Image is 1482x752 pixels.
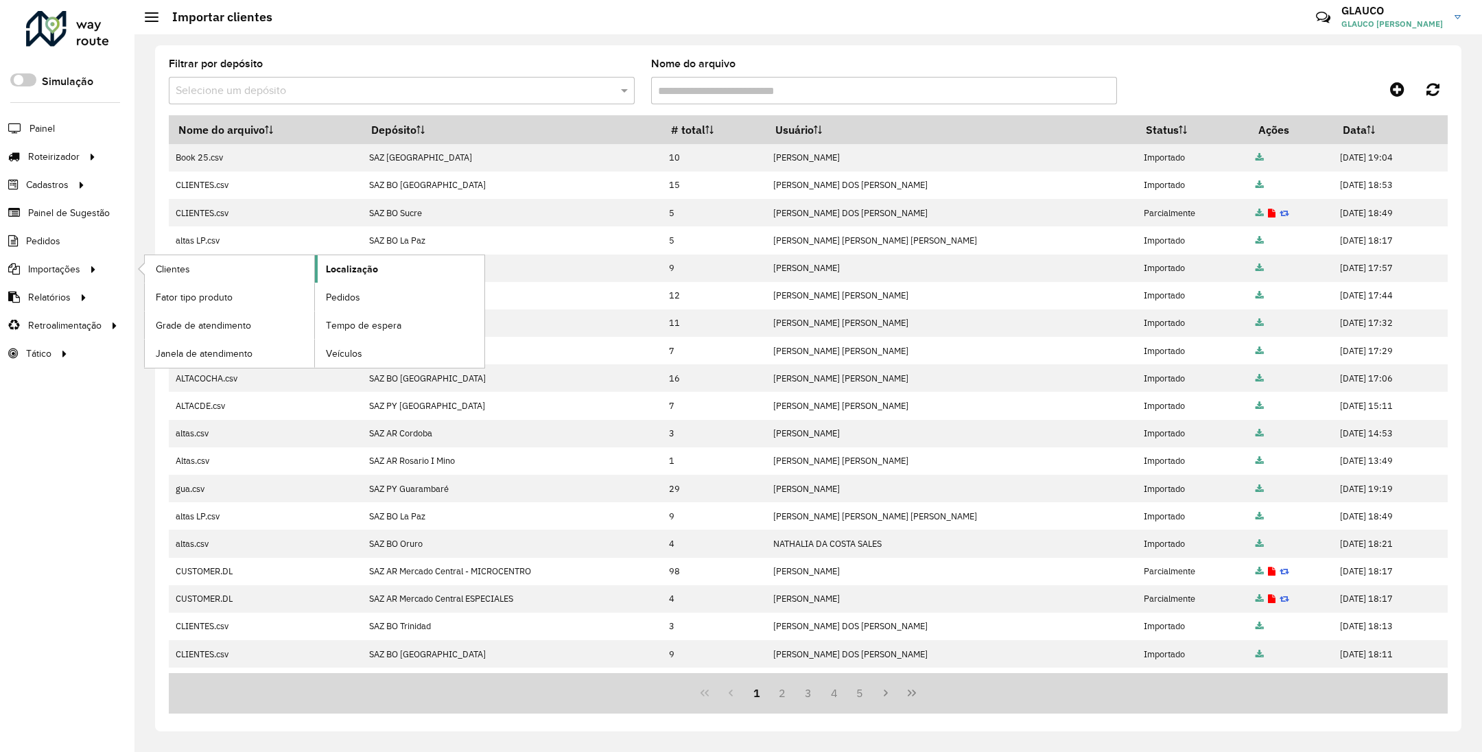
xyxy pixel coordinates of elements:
td: [PERSON_NAME] [PERSON_NAME] [766,282,1137,309]
td: [PERSON_NAME] [PERSON_NAME] [766,447,1137,475]
a: Clientes [145,255,314,283]
td: ALTACDE.csv [169,392,362,419]
td: altas.csv [169,530,362,557]
td: 3 [661,613,766,640]
td: Importado [1137,475,1249,502]
td: [PERSON_NAME] [362,668,661,695]
td: [PERSON_NAME] [PERSON_NAME] [PERSON_NAME] [766,226,1137,254]
td: 3 [661,420,766,447]
a: Arquivo completo [1256,400,1264,412]
td: [DATE] 18:49 [1333,199,1448,226]
td: Altas.csv [169,668,362,695]
td: [PERSON_NAME] [PERSON_NAME] [766,309,1137,337]
td: [DATE] 18:17 [1333,558,1448,585]
th: # total [661,115,766,144]
td: [DATE] 17:44 [1333,282,1448,309]
a: Reimportar [1280,565,1289,577]
td: [PERSON_NAME] DOS [PERSON_NAME] [766,199,1137,226]
td: [PERSON_NAME] [362,309,661,337]
a: Fator tipo produto [145,283,314,311]
td: [PERSON_NAME] [766,144,1137,172]
a: Localização [315,255,484,283]
td: 12 [661,282,766,309]
td: Book 25.csv [169,144,362,172]
a: Tempo de espera [315,312,484,339]
a: Arquivo completo [1256,345,1264,357]
td: SAZ AR Mercado Central - MICROCENTRO [362,558,661,585]
td: ALTACOCHA.csv [169,364,362,392]
a: Reimportar [1280,207,1289,219]
td: CUSTOMER.DL [169,585,362,613]
a: Arquivo completo [1256,593,1264,604]
td: [PERSON_NAME] DOS [PERSON_NAME] [766,613,1137,640]
td: Importado [1137,172,1249,199]
td: [DATE] 17:29 [1333,337,1448,364]
label: Filtrar por depósito [169,56,263,72]
td: 4 [661,530,766,557]
th: Usuário [766,115,1137,144]
td: CUSTOMER.DL [169,558,362,585]
span: Painel [30,121,55,136]
a: Arquivo completo [1256,290,1264,301]
a: Arquivo completo [1256,510,1264,522]
span: Painel de Sugestão [28,206,110,220]
td: [DATE] 17:06 [1333,364,1448,392]
th: Depósito [362,115,661,144]
td: SAZ AR Cordoba [362,420,661,447]
td: [PERSON_NAME] [766,255,1137,282]
a: Exibir log de erros [1268,565,1275,577]
td: 16 [661,364,766,392]
td: Importado [1137,502,1249,530]
td: [DATE] 17:57 [1333,255,1448,282]
span: Importações [28,262,80,277]
td: altas LP.csv [169,502,362,530]
td: SAZ BO [GEOGRAPHIC_DATA] [362,172,661,199]
td: [PERSON_NAME] [766,558,1137,585]
td: Parcialmente [1137,558,1249,585]
td: Importado [1137,226,1249,254]
td: NATHALIA DA COSTA SALES [766,530,1137,557]
td: SAZ BO Sucre [362,199,661,226]
td: [PERSON_NAME] [766,585,1137,613]
td: SAZ AR Mercado Central ESPECIALES [362,585,661,613]
span: Localização [326,262,378,277]
a: Grade de atendimento [145,312,314,339]
a: Arquivo completo [1256,565,1264,577]
td: [PERSON_NAME] DOS [PERSON_NAME] [766,640,1137,668]
td: Importado [1137,337,1249,364]
td: [DATE] 14:53 [1333,420,1448,447]
a: Pedidos [315,283,484,311]
a: Arquivo completo [1256,427,1264,439]
td: Importado [1137,613,1249,640]
td: Importado [1137,640,1249,668]
td: [PERSON_NAME] DOS [PERSON_NAME] [766,172,1137,199]
td: Altas.csv [169,447,362,475]
td: [DATE] 13:49 [1333,447,1448,475]
a: Exibir log de erros [1268,593,1275,604]
td: [DATE] 18:11 [1333,640,1448,668]
td: 9 [661,255,766,282]
a: Arquivo completo [1256,179,1264,191]
a: Exibir log de erros [1268,207,1275,219]
td: CLIENTES.csv [169,172,362,199]
td: SAZ BO Trinidad [362,613,661,640]
h3: GLAUCO [1341,4,1444,17]
button: Next Page [873,680,899,706]
label: Simulação [42,73,93,90]
td: [PERSON_NAME] [PERSON_NAME] [766,364,1137,392]
span: GLAUCO [PERSON_NAME] [1341,18,1444,30]
td: 5 [661,199,766,226]
td: 1 [661,447,766,475]
td: [PERSON_NAME] [766,420,1137,447]
td: SAZ PY Guarambaré [362,255,661,282]
a: Arquivo completo [1256,207,1264,219]
td: [PERSON_NAME] [PERSON_NAME] [766,392,1137,419]
a: Arquivo completo [1256,235,1264,246]
td: SAZ BO La Paz [362,226,661,254]
span: Fator tipo produto [156,290,233,305]
td: 13 [661,668,766,695]
td: [DATE] 15:11 [1333,392,1448,419]
a: Arquivo completo [1256,373,1264,384]
th: Data [1333,115,1448,144]
td: SAZ BO Santa Cruz [362,282,661,309]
